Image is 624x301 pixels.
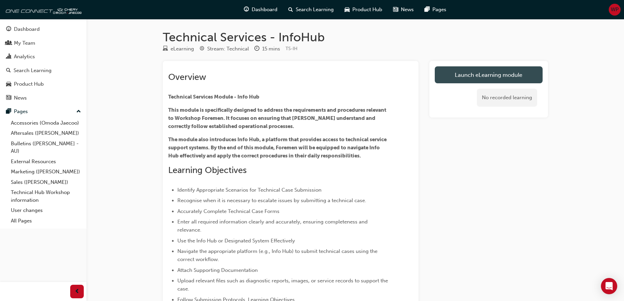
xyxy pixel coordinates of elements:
[425,5,430,14] span: pages-icon
[75,287,80,296] span: prev-icon
[14,53,35,61] div: Analytics
[3,23,84,36] a: Dashboard
[6,95,11,101] span: news-icon
[3,78,84,90] a: Product Hub
[6,40,11,46] span: people-icon
[352,6,382,14] span: Product Hub
[3,105,84,118] button: Pages
[345,5,350,14] span: car-icon
[177,278,389,292] span: Upload relevant files such as diagnostic reports, images, or service records to support the case.
[477,89,537,107] div: No recorded learning
[14,67,52,74] div: Search Learning
[252,6,277,14] span: Dashboard
[3,3,81,16] img: oneconnect
[6,68,11,74] span: search-icon
[177,187,321,193] span: Identify Appropriate Scenarios for Technical Case Submission
[6,81,11,87] span: car-icon
[8,128,84,138] a: Aftersales ([PERSON_NAME])
[286,46,297,51] span: Learning resource code
[14,94,27,102] div: News
[177,197,366,203] span: Recognise when it is necessary to escalate issues by submitting a technical case.
[177,208,279,214] span: Accurately Complete Technical Case Forms
[3,37,84,49] a: My Team
[168,94,259,100] span: Technical Services Module - Info Hub
[177,267,258,273] span: Attach Supporting Documentation
[3,64,84,77] a: Search Learning
[207,45,249,53] div: Stream: Technical
[283,3,339,17] a: search-iconSearch Learning
[262,45,280,53] div: 15 mins
[8,156,84,167] a: External Resources
[8,167,84,177] a: Marketing ([PERSON_NAME])
[168,136,388,159] span: The module also introduces Info Hub, a platform that provides access to technical service support...
[6,26,11,33] span: guage-icon
[177,238,295,244] span: Use the Info Hub or Designated System Effectively
[238,3,283,17] a: guage-iconDashboard
[401,6,414,14] span: News
[14,108,28,115] div: Pages
[3,50,84,63] a: Analytics
[288,5,293,14] span: search-icon
[8,118,84,128] a: Accessories (Omoda Jaecoo)
[8,205,84,216] a: User changes
[76,107,81,116] span: up-icon
[171,45,194,53] div: eLearning
[8,177,84,188] a: Sales ([PERSON_NAME])
[601,278,617,294] div: Open Intercom Messenger
[168,107,387,129] span: This module is specifically designed to address the requirements and procedures relevant to Works...
[611,6,619,14] span: WP
[168,165,247,175] span: Learning Objectives
[393,5,398,14] span: news-icon
[14,39,35,47] div: My Team
[435,66,543,83] a: Launch eLearning module
[254,45,280,53] div: Duration
[339,3,388,17] a: car-iconProduct Hub
[3,92,84,104] a: News
[199,46,204,52] span: target-icon
[6,109,11,115] span: pages-icon
[8,216,84,226] a: All Pages
[14,80,44,88] div: Product Hub
[177,219,369,233] span: Enter all required information clearly and accurately, ensuring completeness and relevance.
[3,22,84,105] button: DashboardMy TeamAnalyticsSearch LearningProduct HubNews
[177,248,379,262] span: Navigate the appropriate platform (e.g., Info Hub) to submit technical cases using the correct wo...
[254,46,259,52] span: clock-icon
[296,6,334,14] span: Search Learning
[199,45,249,53] div: Stream
[14,25,40,33] div: Dashboard
[8,187,84,205] a: Technical Hub Workshop information
[6,54,11,60] span: chart-icon
[432,6,446,14] span: Pages
[388,3,419,17] a: news-iconNews
[168,72,206,82] span: Overview
[163,46,168,52] span: learningResourceType_ELEARNING-icon
[419,3,452,17] a: pages-iconPages
[244,5,249,14] span: guage-icon
[163,30,548,45] h1: Technical Services - InfoHub
[8,138,84,156] a: Bulletins ([PERSON_NAME] - AU)
[609,4,621,16] button: WP
[163,45,194,53] div: Type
